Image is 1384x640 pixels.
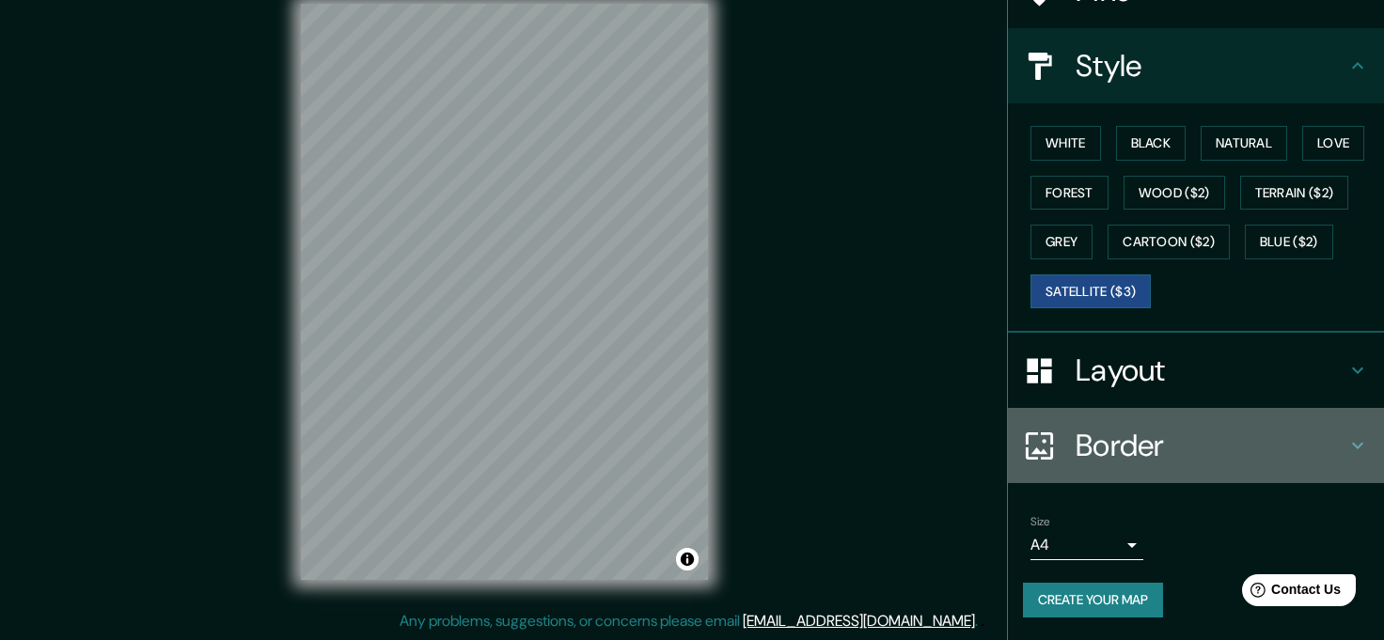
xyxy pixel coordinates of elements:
[1124,176,1225,211] button: Wood ($2)
[1076,427,1346,464] h4: Border
[1030,514,1050,530] label: Size
[1201,126,1287,161] button: Natural
[1008,28,1384,103] div: Style
[1108,225,1230,259] button: Cartoon ($2)
[676,548,699,570] button: Toggle attribution
[978,610,981,632] div: .
[743,611,975,631] a: [EMAIL_ADDRESS][DOMAIN_NAME]
[1008,408,1384,483] div: Border
[301,4,708,580] canvas: Map
[1076,351,1346,389] h4: Layout
[1023,583,1163,617] button: Create your map
[1076,47,1346,85] h4: Style
[1217,567,1363,619] iframe: Help widget launcher
[400,610,978,632] p: Any problems, suggestions, or concerns please email .
[1030,126,1101,161] button: White
[1030,274,1151,309] button: Satellite ($3)
[1240,176,1349,211] button: Terrain ($2)
[1302,126,1364,161] button: Love
[1030,225,1093,259] button: Grey
[1008,333,1384,408] div: Layout
[1030,176,1109,211] button: Forest
[981,610,984,632] div: .
[1245,225,1333,259] button: Blue ($2)
[1030,530,1143,560] div: A4
[1116,126,1187,161] button: Black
